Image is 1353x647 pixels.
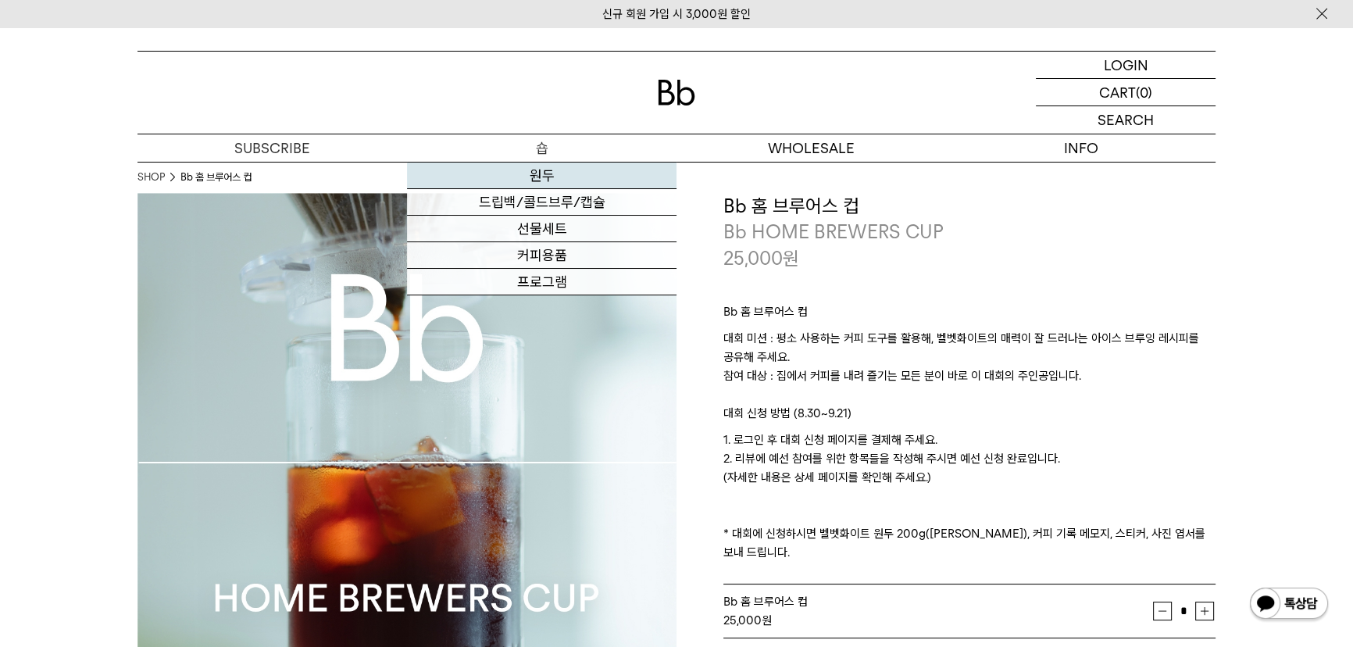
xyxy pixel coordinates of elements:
[180,170,252,185] li: Bb 홈 브루어스 컵
[783,247,799,270] span: 원
[1195,602,1214,620] button: 증가
[723,329,1216,404] p: 대회 미션 : 평소 사용하는 커피 도구를 활용해, 벨벳화이트의 매력이 잘 드러나는 아이스 브루잉 레시피를 공유해 주세요. 참여 대상 : 집에서 커피를 내려 즐기는 모든 분이 ...
[407,134,676,162] a: 숍
[658,80,695,105] img: 로고
[137,134,407,162] a: SUBSCRIBE
[1104,52,1148,78] p: LOGIN
[407,216,676,242] a: 선물세트
[723,219,1216,245] p: Bb HOME BREWERS CUP
[723,193,1216,220] h3: Bb 홈 브루어스 컵
[723,404,1216,431] p: 대회 신청 방법 (8.30~9.21)
[1098,106,1154,134] p: SEARCH
[723,613,762,627] strong: 25,000
[676,134,946,162] p: WHOLESALE
[1136,79,1152,105] p: (0)
[602,7,751,21] a: 신규 회원 가입 시 3,000원 할인
[723,611,1153,630] div: 원
[407,189,676,216] a: 드립백/콜드브루/캡슐
[1248,586,1330,624] img: 카카오톡 채널 1:1 채팅 버튼
[723,302,1216,329] p: Bb 홈 브루어스 컵
[407,163,676,189] a: 원두
[407,269,676,295] a: 프로그램
[946,134,1216,162] p: INFO
[1153,602,1172,620] button: 감소
[137,170,165,185] a: SHOP
[723,245,799,272] p: 25,000
[723,595,808,609] span: Bb 홈 브루어스 컵
[723,431,1216,562] p: 1. 로그인 후 대회 신청 페이지를 결제해 주세요. 2. 리뷰에 예선 참여를 위한 항목들을 작성해 주시면 예선 신청 완료입니다. (자세한 내용은 상세 페이지를 확인해 주세요....
[1099,79,1136,105] p: CART
[1036,79,1216,106] a: CART (0)
[407,242,676,269] a: 커피용품
[1036,52,1216,79] a: LOGIN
